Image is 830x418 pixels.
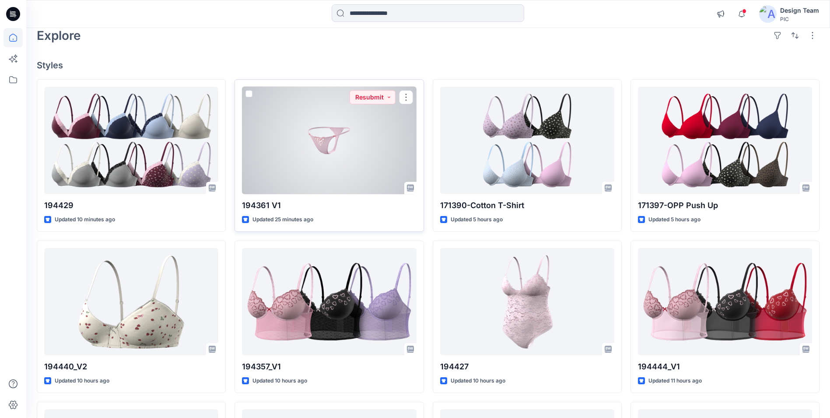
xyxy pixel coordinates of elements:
a: 194427 [440,248,614,355]
p: 194429 [44,199,218,212]
h2: Explore [37,28,81,43]
p: 194361 V1 [242,199,416,212]
a: 194357_V1 [242,248,416,355]
a: 171390-Cotton T-Shirt [440,87,614,194]
p: 171390-Cotton T-Shirt [440,199,614,212]
p: Updated 10 hours ago [451,376,505,386]
img: avatar [759,5,777,23]
p: Updated 25 minutes ago [252,215,313,224]
p: 194357_V1 [242,361,416,373]
p: Updated 10 hours ago [55,376,109,386]
h4: Styles [37,60,819,71]
p: Updated 10 minutes ago [55,215,115,224]
p: 171397-OPP Push Up [638,199,812,212]
a: 194440_V2 [44,248,218,355]
a: 194444_V1 [638,248,812,355]
div: Design Team [780,5,819,16]
p: Updated 5 hours ago [451,215,503,224]
p: Updated 10 hours ago [252,376,307,386]
p: 194440_V2 [44,361,218,373]
a: 171397-OPP Push Up [638,87,812,194]
p: Updated 5 hours ago [648,215,700,224]
p: 194444_V1 [638,361,812,373]
a: 194429 [44,87,218,194]
div: PIC [780,16,819,22]
a: 194361 V1 [242,87,416,194]
p: 194427 [440,361,614,373]
p: Updated 11 hours ago [648,376,702,386]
